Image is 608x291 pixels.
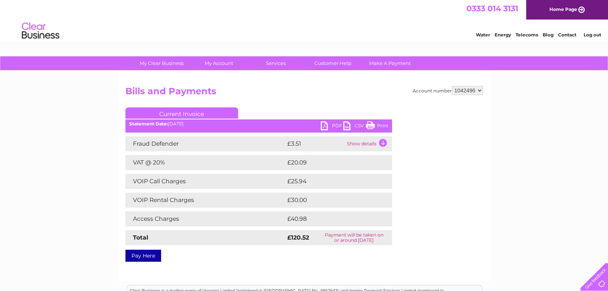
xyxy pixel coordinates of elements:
td: £30.00 [285,193,377,208]
td: Access Charges [125,211,285,226]
a: Water [476,32,490,38]
b: Statement Date: [129,121,168,127]
strong: £120.52 [287,234,309,241]
a: Blog [543,32,554,38]
div: [DATE] [125,121,392,127]
a: Contact [558,32,576,38]
a: PDF [321,121,343,132]
td: VOIP Rental Charges [125,193,285,208]
a: Make A Payment [359,56,421,70]
div: Clear Business is a trading name of Verastar Limited (registered in [GEOGRAPHIC_DATA] No. 3667643... [127,4,482,36]
a: 0333 014 3131 [466,4,518,13]
a: Customer Help [302,56,364,70]
td: VOIP Call Charges [125,174,285,189]
td: Payment will be taken on or around [DATE] [316,230,392,245]
a: Telecoms [516,32,538,38]
td: £3.51 [285,136,345,151]
div: Account number [413,86,483,95]
a: Services [245,56,307,70]
td: £20.09 [285,155,377,170]
td: £40.98 [285,211,377,226]
td: £25.94 [285,174,377,189]
a: Log out [583,32,601,38]
td: Show details [345,136,392,151]
td: Fraud Defender [125,136,285,151]
a: My Account [188,56,250,70]
h2: Bills and Payments [125,86,483,100]
img: logo.png [21,20,60,42]
a: Energy [495,32,511,38]
strong: Total [133,234,148,241]
a: CSV [343,121,366,132]
a: Pay Here [125,250,161,262]
td: VAT @ 20% [125,155,285,170]
a: Print [366,121,388,132]
a: Current Invoice [125,107,238,119]
a: My Clear Business [131,56,193,70]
